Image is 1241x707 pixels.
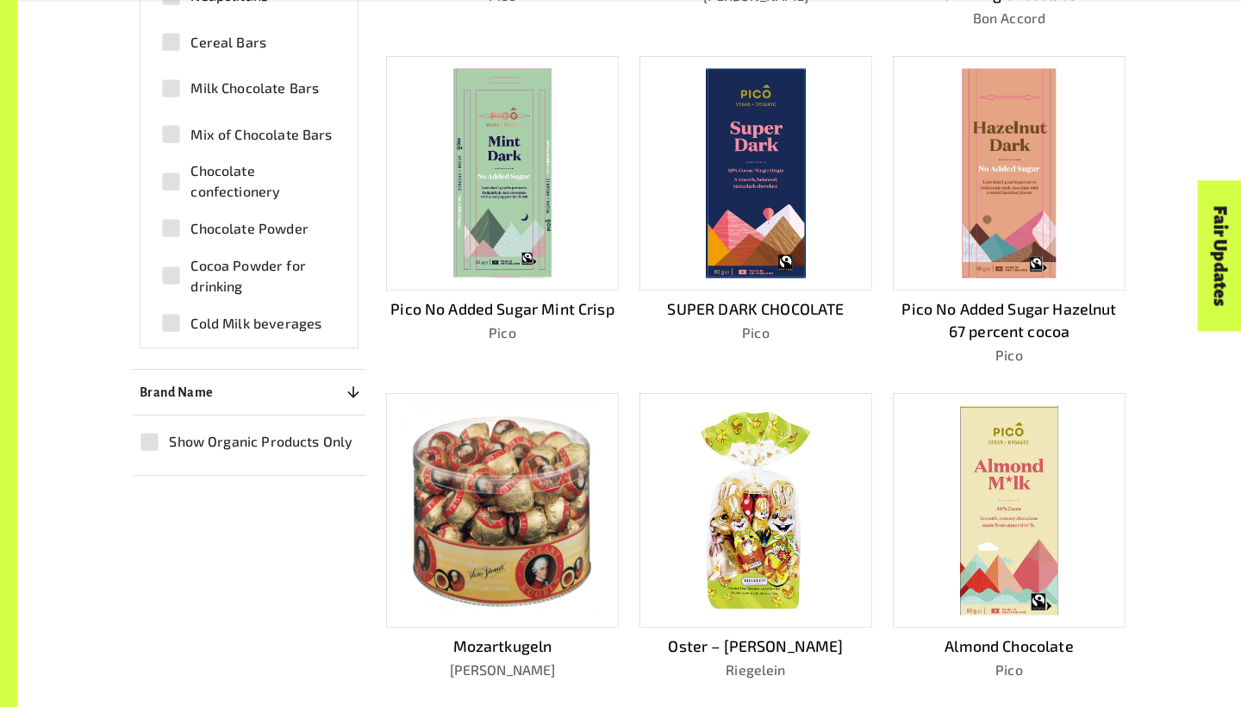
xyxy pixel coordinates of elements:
p: Pico [893,660,1126,680]
a: Almond ChocolatePico [893,393,1126,679]
a: Oster – [PERSON_NAME]Riegelein [639,393,872,679]
span: Cereal Bars [190,32,266,53]
p: Bon Accord [893,8,1126,28]
span: Chocolate confectionery [190,160,334,202]
a: SUPER DARK CHOCOLATEPico [639,56,872,366]
p: Riegelein [639,660,872,680]
p: Almond Chocolate [893,635,1126,658]
span: Milk Chocolate Bars [190,78,319,98]
p: Pico [386,322,619,343]
span: Chocolate Powder [190,218,308,239]
span: Cold Milk beverages [190,313,321,334]
p: Mozartkugeln [386,635,619,658]
p: Pico No Added Sugar Hazelnut 67 percent cocoa [893,297,1126,343]
p: [PERSON_NAME] [386,660,619,680]
span: Cocoa Powder for drinking [190,255,334,297]
p: Brand Name [140,382,214,403]
span: Show Organic Products Only [169,431,352,452]
p: Oster – [PERSON_NAME] [639,635,872,658]
button: Brand Name [133,377,365,408]
a: Pico No Added Sugar Hazelnut 67 percent cocoaPico [893,56,1126,366]
p: SUPER DARK CHOCOLATE [639,297,872,321]
a: Mozartkugeln[PERSON_NAME] [386,393,619,679]
p: Pico [893,345,1126,366]
p: Pico [639,322,872,343]
p: Pico No Added Sugar Mint Crisp [386,297,619,321]
a: Pico No Added Sugar Mint CrispPico [386,56,619,366]
span: Mix of Chocolate Bars [190,124,332,145]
